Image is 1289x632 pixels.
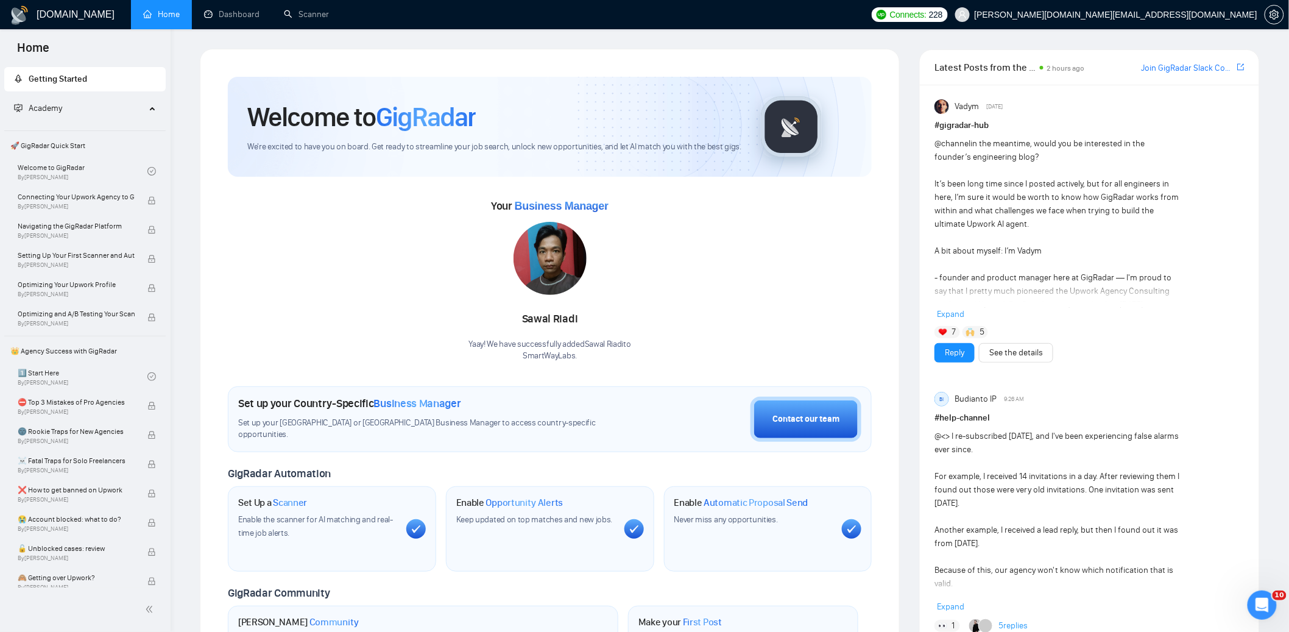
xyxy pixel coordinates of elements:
[934,60,1036,75] span: Latest Posts from the GigRadar Community
[468,339,631,362] div: Yaay! We have successfully added Sawal Riadi to
[147,284,156,293] span: lock
[934,99,949,114] img: Vadym
[18,261,135,269] span: By [PERSON_NAME]
[5,133,164,158] span: 🚀 GigRadar Quick Start
[18,320,135,327] span: By [PERSON_NAME]
[1141,62,1235,75] a: Join GigRadar Slack Community
[376,101,476,133] span: GigRadar
[934,343,975,363] button: Reply
[147,460,156,469] span: lock
[945,346,964,360] a: Reply
[18,308,135,320] span: Optimizing and A/B Testing Your Scanner for Better Results
[18,291,135,298] span: By [PERSON_NAME]
[939,328,947,336] img: ❤️
[7,39,59,65] span: Home
[147,372,156,381] span: check-circle
[1237,62,1245,72] span: export
[486,497,563,509] span: Opportunity Alerts
[955,100,979,113] span: Vadym
[374,397,461,410] span: Business Manager
[1265,5,1284,24] button: setting
[284,9,329,20] a: searchScanner
[638,616,722,628] h1: Make your
[18,484,135,496] span: ❌ How to get banned on Upwork
[309,616,359,628] span: Community
[1005,394,1025,405] span: 9:26 AM
[468,309,631,330] div: Sawal Riadi
[761,96,822,157] img: gigradar-logo.png
[145,603,157,616] span: double-left
[890,8,927,21] span: Connects:
[18,542,135,555] span: 🔓 Unblocked cases: review
[18,220,135,232] span: Navigating the GigRadar Platform
[18,203,135,210] span: By [PERSON_NAME]
[952,326,956,338] span: 7
[934,119,1245,132] h1: # gigradar-hub
[147,313,156,322] span: lock
[247,141,741,153] span: We're excited to have you on board. Get ready to streamline your job search, unlock new opportuni...
[147,196,156,205] span: lock
[937,602,964,612] span: Expand
[14,74,23,83] span: rocket
[18,425,135,438] span: 🌚 Rookie Traps for New Agencies
[4,67,166,91] li: Getting Started
[228,467,331,480] span: GigRadar Automation
[674,514,778,525] span: Never miss any opportunities.
[18,572,135,584] span: 🙈 Getting over Upwork?
[18,279,135,291] span: Optimizing Your Upwork Profile
[456,514,613,525] span: Keep updated on top matches and new jobs.
[989,346,1043,360] a: See the details
[147,577,156,586] span: lock
[5,339,164,363] span: 👑 Agency Success with GigRadar
[10,5,29,25] img: logo
[772,413,839,426] div: Contact our team
[937,309,964,319] span: Expand
[515,200,609,212] span: Business Manager
[273,497,307,509] span: Scanner
[934,137,1182,446] div: in the meantime, would you be interested in the founder’s engineering blog? It’s been long time s...
[877,10,886,20] img: upwork-logo.png
[247,101,476,133] h1: Welcome to
[204,9,260,20] a: dashboardDashboard
[18,438,135,445] span: By [PERSON_NAME]
[456,497,563,509] h1: Enable
[14,103,62,113] span: Academy
[1237,62,1245,73] a: export
[18,496,135,503] span: By [PERSON_NAME]
[143,9,180,20] a: homeHome
[955,392,997,406] span: Budianto IP
[18,158,147,185] a: Welcome to GigRadarBy[PERSON_NAME]
[683,616,722,628] span: First Post
[998,620,1028,632] a: 5replies
[1047,64,1085,73] span: 2 hours ago
[18,363,147,390] a: 1️⃣ Start HereBy[PERSON_NAME]
[980,326,984,338] span: 5
[238,616,359,628] h1: [PERSON_NAME]
[18,191,135,203] span: Connecting Your Upwork Agency to GigRadar
[18,249,135,261] span: Setting Up Your First Scanner and Auto-Bidder
[147,431,156,439] span: lock
[18,396,135,408] span: ⛔ Top 3 Mistakes of Pro Agencies
[674,497,808,509] h1: Enable
[750,397,861,442] button: Contact our team
[238,417,612,441] span: Set up your [GEOGRAPHIC_DATA] or [GEOGRAPHIC_DATA] Business Manager to access country-specific op...
[147,167,156,176] span: check-circle
[491,199,609,213] span: Your
[966,328,975,336] img: 🙌
[1265,10,1284,20] a: setting
[147,255,156,263] span: lock
[468,350,631,362] p: SmartWayLabs .
[18,455,135,467] span: ☠️ Fatal Traps for Solo Freelancers
[147,225,156,234] span: lock
[14,104,23,112] span: fund-projection-screen
[18,513,135,525] span: 😭 Account blocked: what to do?
[238,514,393,538] span: Enable the scanner for AI matching and real-time job alerts.
[18,525,135,533] span: By [PERSON_NAME]
[979,343,1053,363] button: See the details
[929,8,942,21] span: 228
[18,555,135,562] span: By [PERSON_NAME]
[29,103,62,113] span: Academy
[514,222,587,295] img: 1699265967047-IMG-20231101-WA0009.jpg
[1273,591,1287,600] span: 10
[958,10,967,19] span: user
